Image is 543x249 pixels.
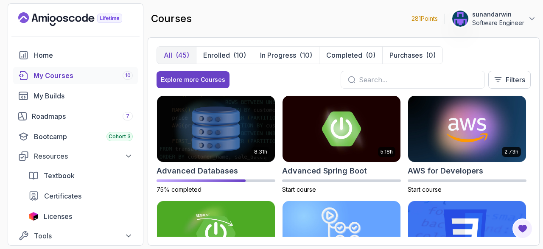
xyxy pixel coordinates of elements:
[44,191,81,201] span: Certificates
[34,231,133,241] div: Tools
[44,211,72,221] span: Licenses
[125,72,131,79] span: 10
[157,186,202,193] span: 75% completed
[13,87,138,104] a: builds
[23,187,138,204] a: certificates
[408,186,442,193] span: Start course
[233,50,246,60] div: (10)
[254,148,267,155] p: 8.31h
[282,165,367,177] h2: Advanced Spring Boot
[157,96,275,162] img: Advanced Databases card
[282,186,316,193] span: Start course
[13,148,138,164] button: Resources
[34,151,133,161] div: Resources
[512,218,533,239] button: Open Feedback Button
[408,96,526,162] img: AWS for Developers card
[504,148,518,155] p: 2.73h
[366,50,375,60] div: (0)
[389,50,423,60] p: Purchases
[13,108,138,125] a: roadmaps
[452,11,468,27] img: user profile image
[34,91,133,101] div: My Builds
[157,165,238,177] h2: Advanced Databases
[381,148,393,155] p: 5.18h
[196,47,253,64] button: Enrolled(10)
[506,75,525,85] p: Filters
[164,50,172,60] p: All
[13,67,138,84] a: courses
[23,208,138,225] a: licenses
[157,47,196,64] button: All(45)
[319,47,382,64] button: Completed(0)
[34,50,133,60] div: Home
[13,47,138,64] a: home
[28,212,39,221] img: jetbrains icon
[299,50,312,60] div: (10)
[452,10,536,27] button: user profile imagesunandarwinSoftware Engineer
[326,50,362,60] p: Completed
[34,70,133,81] div: My Courses
[359,75,478,85] input: Search...
[426,50,436,60] div: (0)
[161,76,225,84] div: Explore more Courses
[253,47,319,64] button: In Progress(10)
[18,12,142,26] a: Landing page
[260,50,296,60] p: In Progress
[488,71,531,89] button: Filters
[283,96,400,162] img: Advanced Spring Boot card
[13,128,138,145] a: bootcamp
[472,10,524,19] p: sunandarwin
[157,95,275,194] a: Advanced Databases card8.31hAdvanced Databases75% completed
[13,228,138,243] button: Tools
[157,71,230,88] button: Explore more Courses
[472,19,524,27] p: Software Engineer
[203,50,230,60] p: Enrolled
[23,167,138,184] a: textbook
[176,50,189,60] div: (45)
[109,133,131,140] span: Cohort 3
[411,14,438,23] p: 281 Points
[34,131,133,142] div: Bootcamp
[32,111,133,121] div: Roadmaps
[126,113,129,120] span: 7
[44,171,75,181] span: Textbook
[382,47,442,64] button: Purchases(0)
[408,165,483,177] h2: AWS for Developers
[151,12,192,25] h2: courses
